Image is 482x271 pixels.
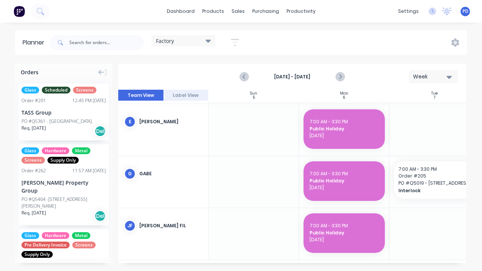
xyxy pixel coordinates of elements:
[47,157,79,164] span: Supply Only
[431,91,438,96] div: Tue
[118,90,163,101] button: Team View
[250,91,257,96] div: Sun
[139,222,202,229] div: [PERSON_NAME] Fil
[124,168,136,179] div: G
[95,210,106,222] div: Del
[249,6,283,17] div: purchasing
[310,118,348,125] span: 7:00 AM - 3:30 PM
[462,8,468,15] span: PD
[21,179,106,194] div: [PERSON_NAME] Property Group
[73,87,96,93] span: Screens
[163,90,209,101] button: Label View
[139,170,202,177] div: Gabe
[124,116,136,127] div: E
[310,126,379,132] span: Public Holiday
[310,178,379,184] span: Public Holiday
[72,232,90,239] span: Metal
[398,180,471,187] span: PO # Q5019 - [STREET_ADDRESS]
[398,187,464,194] span: Interlock
[255,73,330,80] strong: [DATE] - [DATE]
[21,242,70,248] span: Pre Delivery Invoice
[198,6,228,17] div: products
[21,196,106,210] div: PO #Q5404 -[STREET_ADDRESS][PERSON_NAME]
[69,35,144,50] input: Search for orders...
[95,126,106,137] div: Del
[21,251,53,258] span: Supply Only
[42,87,70,93] span: Scheduled
[72,97,106,104] div: 12:45 PM [DATE]
[310,222,348,229] span: 7:00 AM - 3:30 PM
[253,96,255,100] div: 5
[163,6,198,17] a: dashboard
[21,167,46,174] div: Order # 262
[42,232,69,239] span: Hardware
[228,6,249,17] div: sales
[21,97,46,104] div: Order # 201
[398,173,471,179] span: Order # 205
[433,96,435,100] div: 7
[310,236,379,243] span: [DATE]
[394,6,423,17] div: settings
[21,157,45,164] span: Screens
[398,166,437,172] span: 7:00 AM - 3:30 PM
[21,109,106,116] div: TASS Group
[21,210,46,216] span: Req. [DATE]
[283,6,319,17] div: productivity
[72,167,106,174] div: 11:57 AM [DATE]
[343,96,345,100] div: 6
[139,118,202,125] div: [PERSON_NAME]
[340,91,348,96] div: Mon
[21,232,39,239] span: Glass
[310,184,379,191] span: [DATE]
[124,220,136,231] div: JF
[21,147,39,154] span: Glass
[14,6,25,17] img: Factory
[310,230,379,236] span: Public Holiday
[21,87,39,93] span: Glass
[21,118,92,125] div: PO #Q5361 - [GEOGRAPHIC_DATA]
[310,132,379,139] span: [DATE]
[23,38,48,47] div: Planner
[42,147,69,154] span: Hardware
[72,147,90,154] span: Metal
[409,70,458,83] button: Week
[21,68,38,76] span: Orders
[413,73,448,81] div: Week
[21,125,46,132] span: Req. [DATE]
[72,242,96,248] span: Screens
[156,37,174,45] span: Factory
[310,170,348,177] span: 7:00 AM - 3:30 PM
